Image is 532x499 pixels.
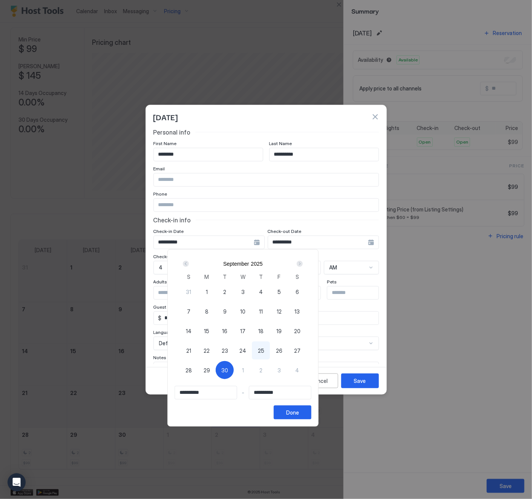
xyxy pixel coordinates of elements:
[294,259,304,268] button: Next
[249,386,311,399] input: Input Field
[239,347,246,355] span: 24
[241,288,245,296] span: 3
[259,288,263,296] span: 4
[288,361,306,379] button: 4
[179,283,198,301] button: 31
[234,302,252,320] button: 10
[270,322,288,340] button: 19
[274,406,311,419] button: Done
[179,361,198,379] button: 28
[288,322,306,340] button: 20
[270,341,288,360] button: 26
[234,361,252,379] button: 1
[205,308,209,315] span: 8
[270,302,288,320] button: 12
[241,273,245,281] span: W
[204,347,210,355] span: 22
[186,347,191,355] span: 21
[240,308,245,315] span: 10
[234,341,252,360] button: 24
[295,366,299,374] span: 4
[258,327,264,335] span: 18
[259,366,262,374] span: 2
[198,361,216,379] button: 29
[288,341,306,360] button: 27
[222,347,228,355] span: 23
[294,347,300,355] span: 27
[270,361,288,379] button: 3
[294,327,300,335] span: 20
[198,302,216,320] button: 8
[186,288,191,296] span: 31
[8,473,26,491] div: Open Intercom Messenger
[296,288,299,296] span: 6
[198,341,216,360] button: 22
[216,322,234,340] button: 16
[277,308,282,315] span: 12
[252,322,270,340] button: 18
[204,327,209,335] span: 15
[216,302,234,320] button: 9
[223,288,226,296] span: 2
[234,322,252,340] button: 17
[204,273,209,281] span: M
[179,322,198,340] button: 14
[175,386,237,399] input: Input Field
[181,259,192,268] button: Prev
[223,273,227,281] span: T
[276,347,282,355] span: 26
[259,308,263,315] span: 11
[223,308,227,315] span: 9
[252,361,270,379] button: 2
[259,273,263,281] span: T
[186,327,192,335] span: 14
[216,341,234,360] button: 23
[286,409,299,416] div: Done
[198,322,216,340] button: 15
[258,347,264,355] span: 25
[277,273,281,281] span: F
[242,366,244,374] span: 1
[242,389,244,396] span: -
[277,288,281,296] span: 5
[187,273,190,281] span: S
[296,273,299,281] span: S
[206,288,208,296] span: 1
[276,327,282,335] span: 19
[221,366,228,374] span: 30
[252,283,270,301] button: 4
[179,302,198,320] button: 7
[294,308,300,315] span: 13
[240,327,245,335] span: 17
[270,283,288,301] button: 5
[204,366,210,374] span: 29
[252,341,270,360] button: 25
[251,261,263,267] button: 2025
[252,302,270,320] button: 11
[234,283,252,301] button: 3
[198,283,216,301] button: 1
[223,261,249,267] button: September
[187,308,190,315] span: 7
[179,341,198,360] button: 21
[186,366,192,374] span: 28
[288,283,306,301] button: 6
[277,366,281,374] span: 3
[288,302,306,320] button: 13
[216,361,234,379] button: 30
[222,327,227,335] span: 16
[216,283,234,301] button: 2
